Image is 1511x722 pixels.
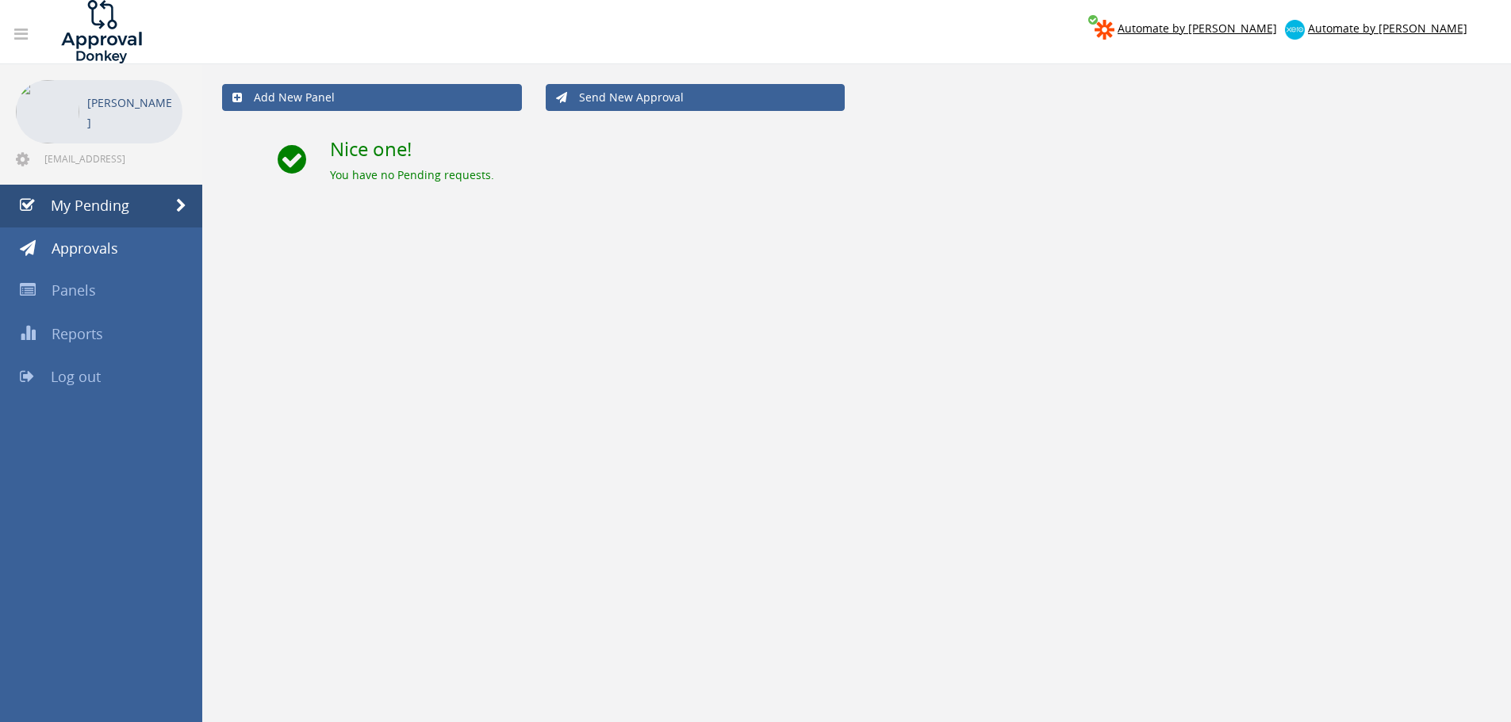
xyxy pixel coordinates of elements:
[1118,21,1277,36] span: Automate by [PERSON_NAME]
[1308,21,1467,36] span: Automate by [PERSON_NAME]
[330,139,1491,159] h2: Nice one!
[52,281,96,300] span: Panels
[330,167,1491,183] div: You have no Pending requests.
[51,367,101,386] span: Log out
[52,324,103,343] span: Reports
[546,84,846,111] a: Send New Approval
[51,196,129,215] span: My Pending
[1095,20,1114,40] img: zapier-logomark.png
[44,152,179,165] span: [EMAIL_ADDRESS][DOMAIN_NAME]
[87,93,174,132] p: [PERSON_NAME]
[52,239,118,258] span: Approvals
[1285,20,1305,40] img: xero-logo.png
[222,84,522,111] a: Add New Panel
